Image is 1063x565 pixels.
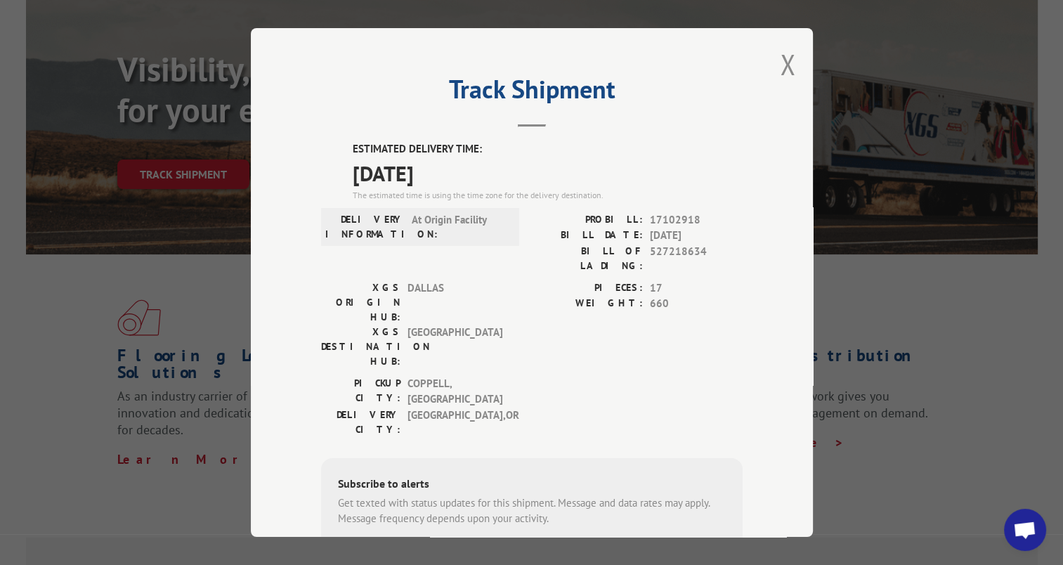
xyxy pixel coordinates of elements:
button: Close modal [780,46,795,83]
a: Open chat [1004,509,1046,551]
span: [DATE] [650,228,743,244]
label: DELIVERY INFORMATION: [325,212,405,242]
span: [GEOGRAPHIC_DATA] , OR [407,408,502,437]
label: PROBILL: [532,212,643,228]
div: Get texted with status updates for this shipment. Message and data rates may apply. Message frequ... [338,495,726,527]
span: 660 [650,296,743,312]
label: BILL OF LADING: [532,244,643,273]
label: XGS ORIGIN HUB: [321,280,400,325]
span: COPPELL , [GEOGRAPHIC_DATA] [407,376,502,408]
label: WEIGHT: [532,296,643,312]
label: BILL DATE: [532,228,643,244]
span: 17 [650,280,743,297]
span: [DATE] [353,157,743,189]
div: Subscribe to alerts [338,475,726,495]
span: 17102918 [650,212,743,228]
h2: Track Shipment [321,79,743,106]
span: [GEOGRAPHIC_DATA] [407,325,502,369]
label: XGS DESTINATION HUB: [321,325,400,369]
label: PICKUP CITY: [321,376,400,408]
span: DALLAS [407,280,502,325]
label: DELIVERY CITY: [321,408,400,437]
div: The estimated time is using the time zone for the delivery destination. [353,189,743,202]
label: ESTIMATED DELIVERY TIME: [353,141,743,157]
span: At Origin Facility [412,212,507,242]
span: 527218634 [650,244,743,273]
label: PIECES: [532,280,643,297]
